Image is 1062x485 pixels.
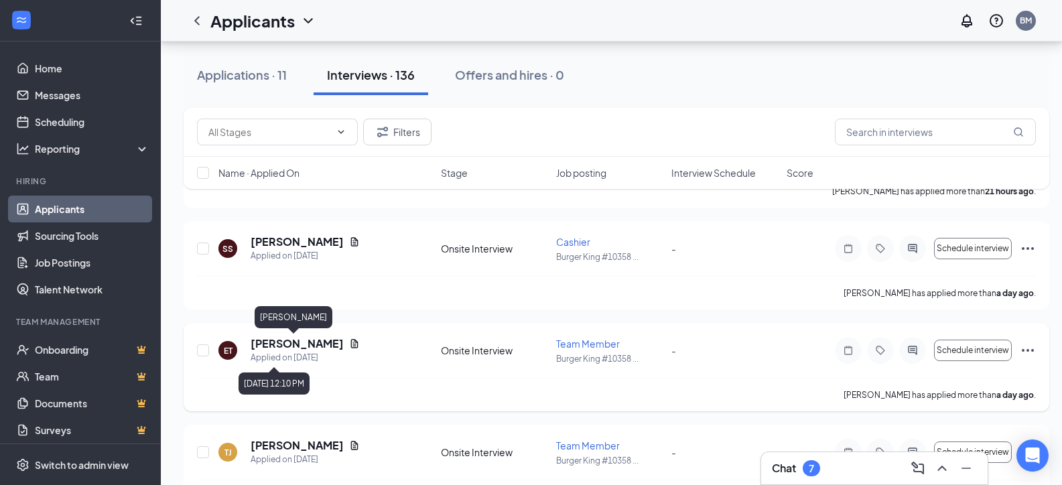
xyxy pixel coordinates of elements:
[15,13,28,27] svg: WorkstreamLogo
[210,9,295,32] h1: Applicants
[905,447,921,458] svg: ActiveChat
[300,13,316,29] svg: ChevronDown
[556,455,663,466] p: Burger King #10358 ...
[349,338,360,349] svg: Document
[934,340,1012,361] button: Schedule interview
[1020,15,1032,26] div: BM
[872,447,888,458] svg: Tag
[671,446,676,458] span: -
[35,417,149,443] a: SurveysCrown
[772,461,796,476] h3: Chat
[872,243,888,254] svg: Tag
[35,276,149,303] a: Talent Network
[958,460,974,476] svg: Minimize
[937,346,1009,355] span: Schedule interview
[251,249,360,263] div: Applied on [DATE]
[1013,127,1024,137] svg: MagnifyingGlass
[224,345,233,356] div: ET
[35,249,149,276] a: Job Postings
[129,14,143,27] svg: Collapse
[671,166,756,180] span: Interview Schedule
[840,447,856,458] svg: Note
[441,344,548,357] div: Onsite Interview
[222,243,233,255] div: SS
[556,251,663,263] p: Burger King #10358 ...
[809,463,814,474] div: 7
[336,127,346,137] svg: ChevronDown
[934,441,1012,463] button: Schedule interview
[934,238,1012,259] button: Schedule interview
[35,458,129,472] div: Switch to admin view
[840,243,856,254] svg: Note
[251,234,344,249] h5: [PERSON_NAME]
[556,236,590,248] span: Cashier
[959,13,975,29] svg: Notifications
[35,142,150,155] div: Reporting
[189,13,205,29] svg: ChevronLeft
[955,458,977,479] button: Minimize
[208,125,330,139] input: All Stages
[375,124,391,140] svg: Filter
[16,142,29,155] svg: Analysis
[907,458,929,479] button: ComposeMessage
[910,460,926,476] svg: ComposeMessage
[16,316,147,328] div: Team Management
[327,66,415,83] div: Interviews · 136
[931,458,953,479] button: ChevronUp
[556,338,620,350] span: Team Member
[937,244,1009,253] span: Schedule interview
[35,390,149,417] a: DocumentsCrown
[840,345,856,356] svg: Note
[224,447,232,458] div: TJ
[1020,240,1036,257] svg: Ellipses
[35,363,149,390] a: TeamCrown
[197,66,287,83] div: Applications · 11
[35,222,149,249] a: Sourcing Tools
[441,242,548,255] div: Onsite Interview
[988,13,1004,29] svg: QuestionInfo
[671,242,676,255] span: -
[787,166,813,180] span: Score
[239,372,310,395] div: [DATE] 12:10 PM
[937,447,1009,457] span: Schedule interview
[905,345,921,356] svg: ActiveChat
[35,55,149,82] a: Home
[844,389,1036,401] p: [PERSON_NAME] has applied more than .
[35,336,149,363] a: OnboardingCrown
[363,119,432,145] button: Filter Filters
[35,196,149,222] a: Applicants
[671,344,676,356] span: -
[872,345,888,356] svg: Tag
[349,440,360,451] svg: Document
[251,453,360,466] div: Applied on [DATE]
[905,243,921,254] svg: ActiveChat
[255,306,332,328] div: [PERSON_NAME]
[996,288,1034,298] b: a day ago
[16,176,147,187] div: Hiring
[556,353,663,364] p: Burger King #10358 ...
[844,287,1036,299] p: [PERSON_NAME] has applied more than .
[996,390,1034,400] b: a day ago
[16,458,29,472] svg: Settings
[251,351,360,364] div: Applied on [DATE]
[835,119,1036,145] input: Search in interviews
[35,82,149,109] a: Messages
[218,166,300,180] span: Name · Applied On
[251,336,344,351] h5: [PERSON_NAME]
[455,66,564,83] div: Offers and hires · 0
[441,166,468,180] span: Stage
[934,460,950,476] svg: ChevronUp
[441,445,548,459] div: Onsite Interview
[35,109,149,135] a: Scheduling
[251,438,344,453] h5: [PERSON_NAME]
[1016,439,1049,472] div: Open Intercom Messenger
[349,236,360,247] svg: Document
[556,166,606,180] span: Job posting
[1020,342,1036,358] svg: Ellipses
[556,439,620,452] span: Team Member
